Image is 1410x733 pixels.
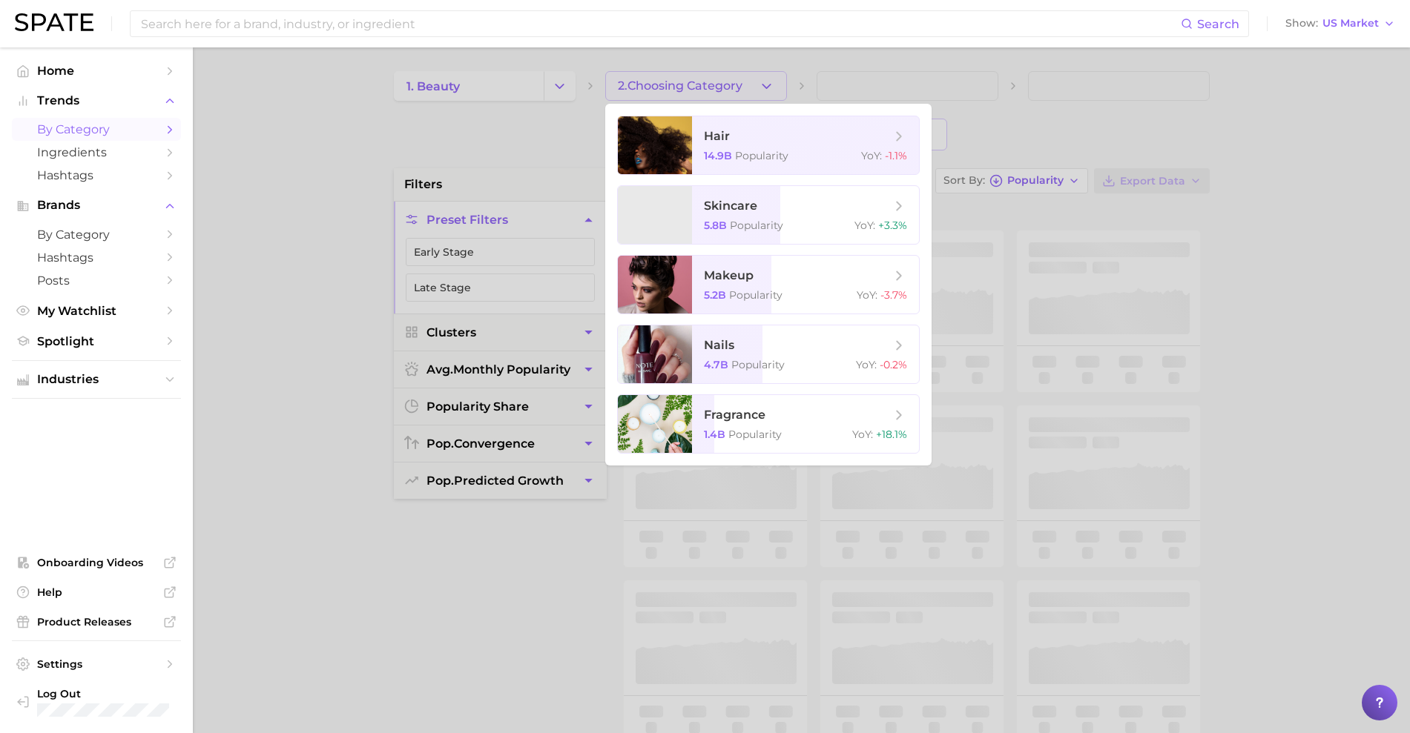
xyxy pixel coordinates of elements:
span: Popularity [731,358,785,371]
span: +3.3% [878,219,907,232]
a: Onboarding Videos [12,551,181,574]
span: Log Out [37,687,169,700]
a: Log out. Currently logged in with e-mail marmoren@estee.com. [12,683,181,721]
span: 1.4b [704,428,725,441]
a: Ingredients [12,141,181,164]
span: 4.7b [704,358,728,371]
button: Trends [12,90,181,112]
ul: 2.Choosing Category [605,104,932,465]
span: My Watchlist [37,304,156,318]
span: Product Releases [37,615,156,628]
span: Onboarding Videos [37,556,156,569]
span: Show [1285,19,1318,27]
button: Brands [12,194,181,216]
span: -0.2% [880,358,907,371]
a: by Category [12,118,181,141]
a: My Watchlist [12,299,181,322]
span: Spotlight [37,334,156,348]
span: Popularity [735,149,788,162]
input: Search here for a brand, industry, or ingredient [139,11,1181,36]
span: Home [37,64,156,78]
span: Settings [37,657,156,671]
span: Ingredients [37,145,156,159]
button: Industries [12,368,181,391]
span: 14.9b [704,149,732,162]
span: Hashtags [37,168,156,182]
span: Industries [37,373,156,386]
span: fragrance [704,408,765,422]
span: Help [37,586,156,599]
span: YoY : [856,358,877,371]
img: SPATE [15,13,93,31]
span: YoY : [852,428,873,441]
button: ShowUS Market [1282,14,1399,33]
span: Popularity [728,428,782,441]
span: +18.1% [876,428,907,441]
span: by Category [37,122,156,136]
span: Trends [37,94,156,107]
a: Settings [12,653,181,675]
span: nails [704,338,734,352]
span: Hashtags [37,251,156,265]
span: YoY : [854,219,875,232]
span: 5.8b [704,219,727,232]
a: Product Releases [12,611,181,633]
span: YoY : [861,149,882,162]
a: Spotlight [12,330,181,353]
span: skincare [704,199,757,213]
span: Posts [37,273,156,288]
a: Home [12,59,181,82]
span: by Category [37,228,156,242]
a: Hashtags [12,246,181,269]
span: Search [1197,17,1239,31]
span: Brands [37,199,156,212]
span: -3.7% [880,288,907,302]
span: Popularity [730,219,783,232]
span: -1.1% [885,149,907,162]
a: Hashtags [12,164,181,187]
a: Posts [12,269,181,292]
a: by Category [12,223,181,246]
span: YoY : [857,288,877,302]
span: makeup [704,268,754,282]
span: Popularity [729,288,783,302]
span: US Market [1322,19,1379,27]
a: Help [12,581,181,603]
span: 5.2b [704,288,726,302]
span: hair [704,129,730,143]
